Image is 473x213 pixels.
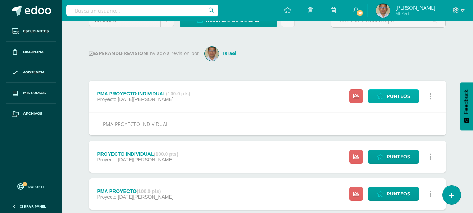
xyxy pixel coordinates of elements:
span: [DATE][PERSON_NAME] [118,96,174,102]
span: [PERSON_NAME] [395,4,436,11]
a: Punteos [368,89,419,103]
span: Cerrar panel [20,204,46,209]
span: [DATE][PERSON_NAME] [118,157,174,162]
span: Estudiantes [23,28,49,34]
a: Punteos [368,150,419,164]
span: Mis cursos [23,90,46,96]
strong: (100.0 pts) [166,91,190,96]
div: PMA PROYECTO [97,188,173,194]
a: Mis cursos [6,83,56,104]
a: Israel [205,50,239,56]
span: Punteos [387,90,410,103]
img: 609e9e794963a1e634ade6750e880d6d.png [205,47,219,61]
span: Archivos [23,111,42,117]
input: Busca un usuario... [66,5,218,16]
span: Punteos [387,150,410,163]
a: Punteos [368,187,419,201]
strong: ESPERANDO REVISIÓN [89,50,147,56]
div: PMA PROYECTO INDIVIDUAL [89,112,446,135]
strong: (100.0 pts) [154,151,178,157]
span: Enviado a revision por: [147,50,201,56]
a: Soporte [8,181,53,191]
button: Feedback - Mostrar encuesta [460,82,473,130]
strong: Israel [223,50,236,56]
span: [DATE][PERSON_NAME] [118,194,174,200]
a: Asistencia [6,62,56,83]
strong: (100.0 pts) [137,188,161,194]
span: Proyecto [97,96,116,102]
span: Disciplina [23,49,44,55]
div: PMA PROYECTO INDIVIDUAL [97,91,190,96]
span: Feedback [463,89,469,114]
div: PROYECTO INDIVIDUAL [97,151,178,157]
span: Mi Perfil [395,11,436,16]
span: Punteos [387,187,410,200]
a: Estudiantes [6,21,56,42]
span: Soporte [28,184,45,189]
span: 30 [356,9,364,17]
span: Proyecto [97,194,116,200]
a: Archivos [6,104,56,124]
a: Disciplina [6,42,56,62]
span: Proyecto [97,157,116,162]
span: Asistencia [23,69,45,75]
img: 293e8e6750dd65f1f1cc451df9eb6271.png [376,4,390,18]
